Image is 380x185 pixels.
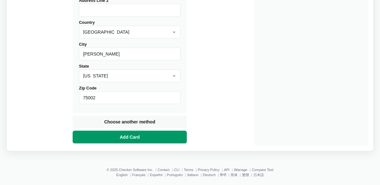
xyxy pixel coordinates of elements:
a: 日本語 [253,173,264,177]
a: Contact [158,168,170,172]
li: © 2025 Checker Software Inc. [107,168,158,172]
label: City [79,42,180,60]
span: Choose another method [103,119,156,125]
select: Country [79,26,180,38]
a: हिन्दी [220,173,226,177]
a: 繁體 [242,173,249,177]
a: Français [132,173,145,177]
label: State [79,64,180,82]
select: State [79,69,180,82]
a: Italiano [187,173,198,177]
label: Country [79,20,180,38]
a: Privacy Policy [198,168,219,172]
a: iManage [234,168,247,172]
span: Add Card [119,134,141,140]
a: 简体 [231,173,238,177]
a: Terms [184,168,193,172]
a: CLI [174,168,180,172]
label: Zip Code [79,86,180,104]
button: Choose another method [73,116,187,128]
button: Add Card [73,131,187,143]
a: Português [167,173,183,177]
a: Deutsch [203,173,216,177]
a: Compare Text [252,168,273,172]
input: City [79,48,180,60]
input: Zip Code [79,91,180,104]
a: Español [150,173,162,177]
a: English [116,173,128,177]
input: Address Line 2 [79,4,180,17]
a: API [224,168,230,172]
